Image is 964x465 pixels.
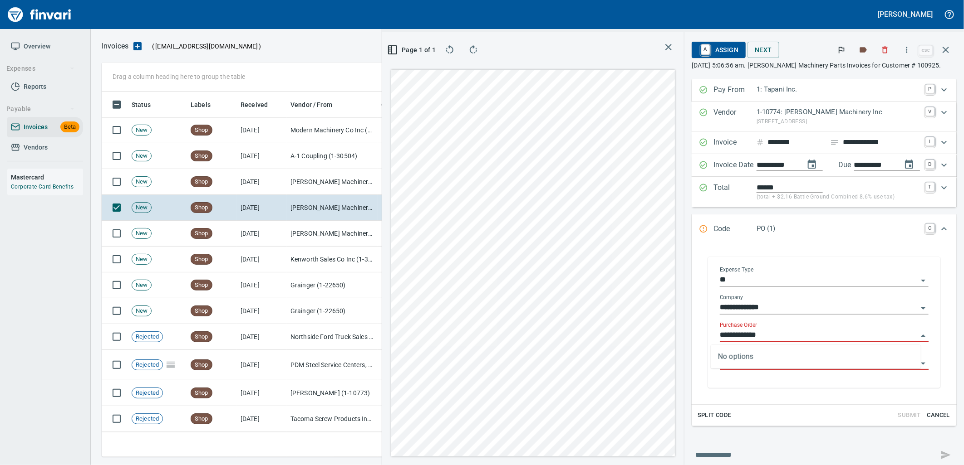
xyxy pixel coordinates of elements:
button: Discard [875,40,895,60]
span: Vendors [24,142,48,153]
button: Cancel [924,408,953,422]
button: AAssign [692,42,746,58]
div: Expand [692,102,957,131]
td: [DATE] [237,272,287,298]
td: [PERSON_NAME] Machinery Parts Invoice # 16251109 for Customer # 100925 ([DATE]) PO# [PERSON_NAME]... [378,380,559,406]
span: New [132,126,151,135]
td: [DATE] [237,221,287,247]
span: Shop [191,178,212,186]
button: Split Code [695,408,733,422]
button: Upload an Invoice [128,41,147,52]
span: New [132,255,151,264]
button: Labels [853,40,873,60]
button: change date [801,154,823,175]
span: Reports [24,81,46,92]
td: PO (1) [378,195,559,221]
span: Shop [191,281,212,290]
a: A [701,44,710,54]
button: Open [917,274,930,287]
div: Expand [692,79,957,102]
a: I [925,137,934,146]
button: Page 1 of 1 [389,42,436,58]
p: Drag a column heading here to group the table [113,72,246,81]
span: New [132,152,151,160]
span: Cancel [926,410,951,421]
span: Shop [191,203,212,212]
a: esc [919,45,933,55]
a: V [925,107,934,116]
td: [DATE] [237,169,287,195]
span: Shop [191,415,212,423]
label: Company [720,295,743,300]
span: New [132,229,151,238]
span: Received [241,99,280,110]
td: [PERSON_NAME] Machinery Inc (1-10774) [287,195,378,221]
p: Invoice [713,137,757,149]
nav: breadcrumb [102,41,128,52]
td: [DATE] [237,406,287,432]
td: PDM Steel Service Centers, Inc. (1-22359) [287,350,378,380]
span: Status [132,99,151,110]
span: Split Code [698,410,731,421]
span: Shop [191,152,212,160]
p: 1-10774: [PERSON_NAME] Machinery Inc [757,107,920,117]
label: Expense Type [720,267,753,273]
a: Overview [7,36,83,57]
span: Status [132,99,162,110]
p: PO (1) [757,223,920,234]
span: Rejected [132,361,162,369]
p: Vendor [713,107,757,126]
p: [DATE] 5:06:56 am. [PERSON_NAME] Machinery Parts Invoices for Customer # 100925. [692,61,957,70]
span: Vendor / From [290,99,332,110]
p: 1: Tapani Inc. [757,84,920,95]
button: Open [917,357,930,370]
a: C [925,223,934,232]
div: Expand [692,244,957,426]
a: D [925,160,934,169]
td: PO (1) / 95720.102017 [378,117,559,143]
td: [PERSON_NAME] Machinery Inc (1-10774) [287,221,378,247]
img: Finvari [5,4,74,25]
div: Expand [692,177,957,207]
p: [STREET_ADDRESS] [757,117,920,126]
a: P [925,84,934,93]
span: Pages Split [163,361,178,368]
td: Grainger (1-22650) [287,272,378,298]
td: PO (1) / 95695.2950046 / 1: Heli-coil set, 10-24 screws [378,272,559,298]
a: InvoicesBeta [7,117,83,137]
span: Shop [191,126,212,135]
div: No options [711,345,921,368]
button: Close [917,329,930,342]
td: [DATE] [237,117,287,143]
span: Shop [191,307,212,315]
p: Invoice Date [713,160,757,171]
span: Rejected [132,389,162,397]
td: [DATE] [237,195,287,221]
button: More [897,40,917,60]
button: change due date [898,154,920,175]
a: Reports [7,77,83,97]
td: [DATE] [237,324,287,350]
p: Pay From [713,84,757,96]
span: New [132,178,151,186]
span: New [132,281,151,290]
span: Shop [191,361,212,369]
a: Vendors [7,137,83,158]
td: Northside Ford Truck Sales Inc (1-10715) [287,324,378,350]
span: Invoices [24,121,48,133]
h6: Mastercard [11,172,83,182]
button: Open [917,302,930,315]
td: [PERSON_NAME] (1-10773) [287,380,378,406]
span: Labels [191,99,222,110]
td: Grainger (1-22650) [287,298,378,324]
span: Expenses [6,63,75,74]
td: PO (1) / 95667.5470066 / 1: Oil meter [378,298,559,324]
td: [DATE] [237,380,287,406]
td: Tacoma Screw Products Inc (1-10999) [287,406,378,432]
td: PO (1) [378,247,559,272]
td: Invoice 668958 [378,324,559,350]
span: Shop [191,389,212,397]
td: [DATE] [237,247,287,272]
span: Rejected [132,333,162,341]
div: Expand [692,154,957,177]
